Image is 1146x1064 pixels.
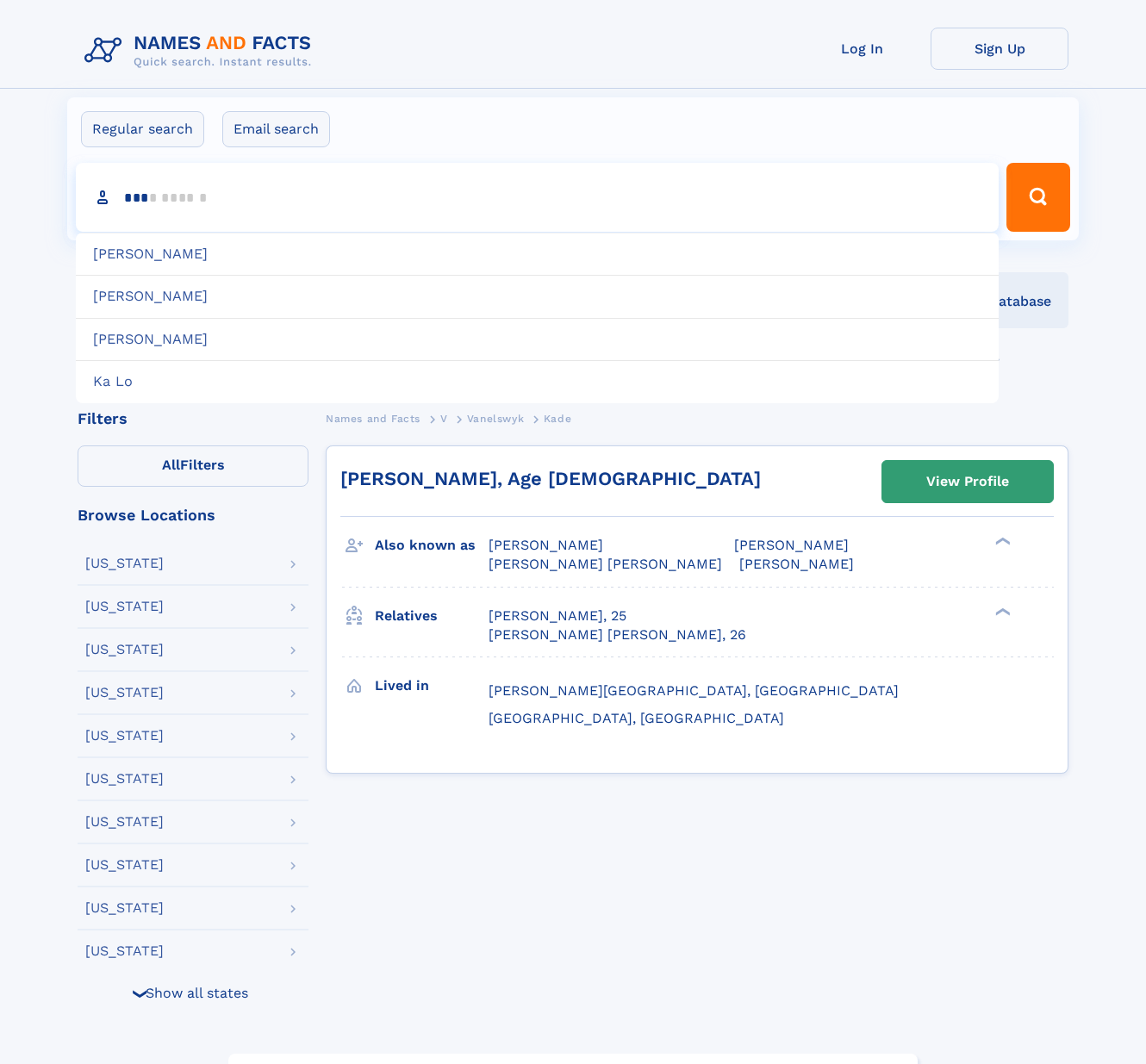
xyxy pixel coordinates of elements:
label: Email search [222,111,330,147]
input: search input [76,163,999,232]
div: [US_STATE] [85,686,164,700]
a: Log In [793,28,931,70]
div: [US_STATE] [85,815,164,829]
span: V [440,413,448,425]
label: Filters [78,445,308,487]
div: [US_STATE] [85,643,164,656]
a: V [440,408,448,429]
span: [PERSON_NAME] [489,537,603,553]
div: View Profile [926,462,1009,501]
label: Regular search [81,111,204,147]
span: All [162,457,180,473]
div: [US_STATE] [85,858,164,872]
div: Ka Lo [76,360,999,403]
span: Vanelswyk [467,413,524,425]
span: [GEOGRAPHIC_DATA], [GEOGRAPHIC_DATA] [489,710,784,726]
span: [PERSON_NAME] [739,556,854,572]
button: Search Button [1006,163,1070,232]
div: Show all states [78,972,308,1013]
div: [PERSON_NAME] [76,233,999,276]
h3: Lived in [375,671,489,700]
div: [US_STATE] [85,600,164,613]
div: ❯ [991,606,1012,617]
span: [PERSON_NAME][GEOGRAPHIC_DATA], [GEOGRAPHIC_DATA] [489,682,899,699]
a: Names and Facts [326,408,420,429]
img: Logo Names and Facts [78,28,326,74]
div: ❯ [991,536,1012,547]
a: Vanelswyk [467,408,524,429]
div: [PERSON_NAME] [76,275,999,318]
a: View Profile [882,461,1053,502]
div: ❯ [130,987,151,999]
a: [PERSON_NAME], Age [DEMOGRAPHIC_DATA] [340,468,761,489]
a: Sign Up [931,28,1068,70]
div: Browse Locations [78,507,308,523]
div: [US_STATE] [85,944,164,958]
h3: Relatives [375,601,489,631]
a: [PERSON_NAME] [PERSON_NAME], 26 [489,625,746,644]
div: [US_STATE] [85,901,164,915]
div: [US_STATE] [85,729,164,743]
h3: Also known as [375,531,489,560]
span: [PERSON_NAME] [PERSON_NAME] [489,556,722,572]
div: [PERSON_NAME] [76,318,999,361]
div: Filters [78,411,308,426]
a: [PERSON_NAME], 25 [489,607,626,625]
div: [US_STATE] [85,772,164,786]
span: [PERSON_NAME] [734,537,849,553]
span: Kade [544,413,571,425]
div: [US_STATE] [85,557,164,570]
